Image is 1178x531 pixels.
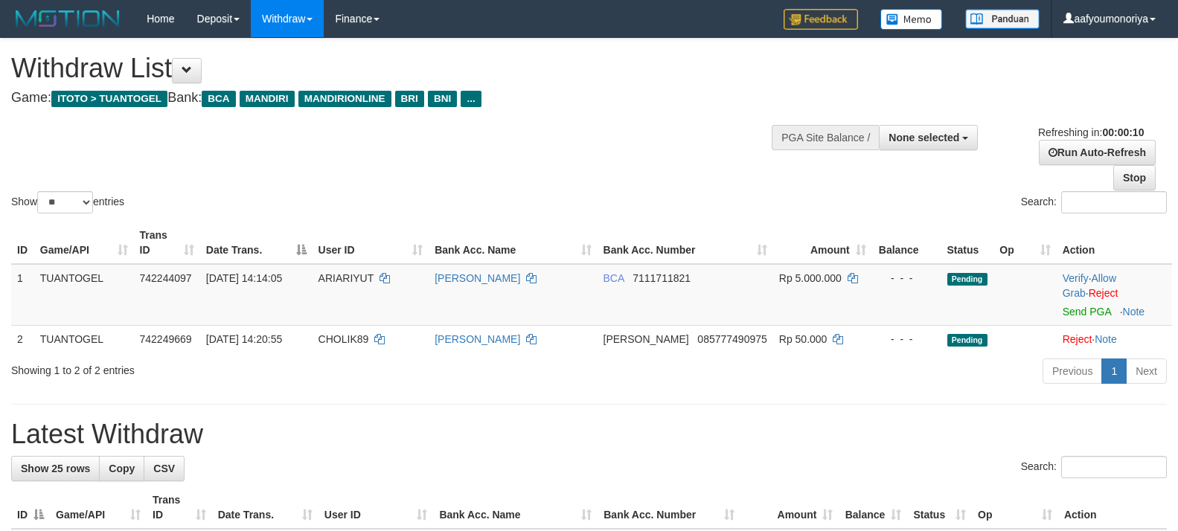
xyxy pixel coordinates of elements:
[11,54,770,83] h1: Withdraw List
[11,222,34,264] th: ID
[11,456,100,481] a: Show 25 rows
[947,273,987,286] span: Pending
[11,357,480,378] div: Showing 1 to 2 of 2 entries
[318,486,434,529] th: User ID: activate to sort column ascending
[1021,456,1167,478] label: Search:
[1095,333,1117,345] a: Note
[1063,272,1116,299] span: ·
[1126,358,1167,384] a: Next
[878,271,935,286] div: - - -
[598,222,773,264] th: Bank Acc. Number: activate to sort column ascending
[461,91,481,107] span: ...
[202,91,235,107] span: BCA
[34,325,134,353] td: TUANTOGEL
[872,222,941,264] th: Balance
[1043,358,1102,384] a: Previous
[697,333,766,345] span: Copy 085777490975 to clipboard
[1057,325,1172,353] td: ·
[11,191,124,213] label: Show entries
[318,333,369,345] span: CHOLIK89
[99,456,144,481] a: Copy
[140,272,192,284] span: 742244097
[972,486,1058,529] th: Op: activate to sort column ascending
[21,463,90,474] span: Show 25 rows
[144,456,185,481] a: CSV
[1063,272,1116,299] a: Allow Grab
[11,325,34,353] td: 2
[633,272,691,284] span: Copy 7111711821 to clipboard
[1038,126,1144,138] span: Refreshing in:
[889,132,959,144] span: None selected
[779,272,842,284] span: Rp 5.000.000
[880,9,943,30] img: Button%20Memo.svg
[993,222,1056,264] th: Op: activate to sort column ascending
[941,222,994,264] th: Status
[1039,140,1156,165] a: Run Auto-Refresh
[50,486,147,529] th: Game/API: activate to sort column ascending
[34,264,134,326] td: TUANTOGEL
[598,486,740,529] th: Bank Acc. Number: activate to sort column ascending
[604,333,689,345] span: [PERSON_NAME]
[153,463,175,474] span: CSV
[773,222,872,264] th: Amount: activate to sort column ascending
[34,222,134,264] th: Game/API: activate to sort column ascending
[879,125,978,150] button: None selected
[1061,456,1167,478] input: Search:
[878,332,935,347] div: - - -
[109,463,135,474] span: Copy
[965,9,1040,29] img: panduan.png
[947,334,987,347] span: Pending
[435,333,520,345] a: [PERSON_NAME]
[435,272,520,284] a: [PERSON_NAME]
[51,91,167,107] span: ITOTO > TUANTOGEL
[11,264,34,326] td: 1
[604,272,624,284] span: BCA
[1101,358,1127,384] a: 1
[907,486,972,529] th: Status: activate to sort column ascending
[1063,272,1089,284] a: Verify
[37,191,93,213] select: Showentries
[206,272,282,284] span: [DATE] 14:14:05
[1058,486,1167,529] th: Action
[318,272,374,284] span: ARIARIYUT
[429,222,597,264] th: Bank Acc. Name: activate to sort column ascending
[433,486,598,529] th: Bank Acc. Name: activate to sort column ascending
[1021,191,1167,213] label: Search:
[428,91,457,107] span: BNI
[1102,126,1144,138] strong: 00:00:10
[1063,306,1111,318] a: Send PGA
[1063,333,1092,345] a: Reject
[140,333,192,345] span: 742249669
[313,222,429,264] th: User ID: activate to sort column ascending
[11,486,50,529] th: ID: activate to sort column descending
[1057,222,1172,264] th: Action
[11,91,770,106] h4: Game: Bank:
[200,222,313,264] th: Date Trans.: activate to sort column descending
[212,486,318,529] th: Date Trans.: activate to sort column ascending
[839,486,907,529] th: Balance: activate to sort column ascending
[1061,191,1167,213] input: Search:
[779,333,828,345] span: Rp 50.000
[784,9,858,30] img: Feedback.jpg
[772,125,879,150] div: PGA Site Balance /
[206,333,282,345] span: [DATE] 14:20:55
[395,91,424,107] span: BRI
[11,419,1167,449] h1: Latest Withdraw
[740,486,839,529] th: Amount: activate to sort column ascending
[134,222,200,264] th: Trans ID: activate to sort column ascending
[147,486,212,529] th: Trans ID: activate to sort column ascending
[240,91,295,107] span: MANDIRI
[1089,287,1118,299] a: Reject
[1113,165,1156,190] a: Stop
[1123,306,1145,318] a: Note
[298,91,391,107] span: MANDIRIONLINE
[1057,264,1172,326] td: · ·
[11,7,124,30] img: MOTION_logo.png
